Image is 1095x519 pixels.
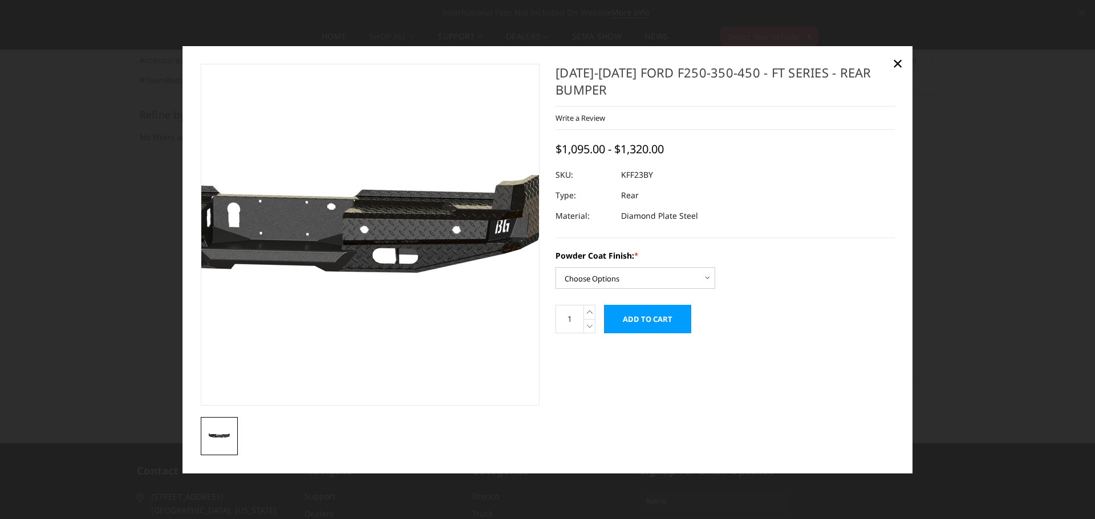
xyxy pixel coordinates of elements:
[604,305,691,333] input: Add to Cart
[204,429,235,443] img: 2023-2025 Ford F250-350-450 - FT Series - Rear Bumper
[555,141,664,157] span: $1,095.00 - $1,320.00
[893,51,903,75] span: ×
[555,165,613,185] dt: SKU:
[201,64,540,406] a: 2023-2025 Ford F250-350-450 - FT Series - Rear Bumper
[1038,464,1095,519] iframe: Chat Widget
[621,165,653,185] dd: KFF23BY
[555,113,605,123] a: Write a Review
[621,185,639,206] dd: Rear
[621,206,698,226] dd: Diamond Plate Steel
[889,54,907,72] a: Close
[555,185,613,206] dt: Type:
[555,250,895,261] label: Powder Coat Finish:
[555,64,895,107] h1: [DATE]-[DATE] Ford F250-350-450 - FT Series - Rear Bumper
[555,206,613,226] dt: Material:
